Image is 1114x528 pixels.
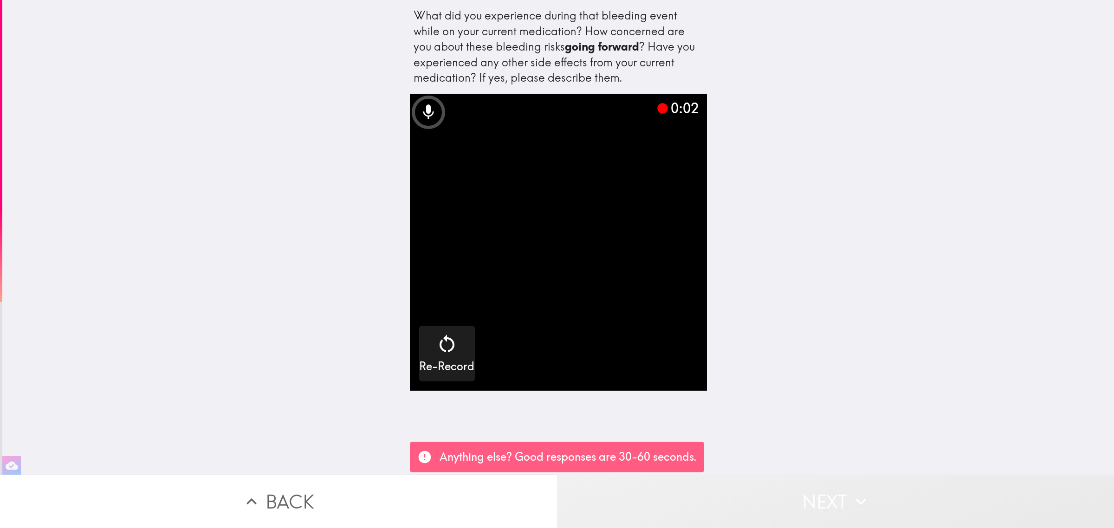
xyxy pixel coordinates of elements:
b: going forward [565,39,639,53]
h5: Re-Record [419,359,474,374]
button: Re-Record [419,326,475,381]
div: 0:02 [656,98,698,118]
div: What did you experience during that bleeding event while on your current medication? How concerne... [414,8,703,86]
button: Next [557,475,1114,528]
p: Anything else? Good responses are 30-60 seconds. [440,449,697,465]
